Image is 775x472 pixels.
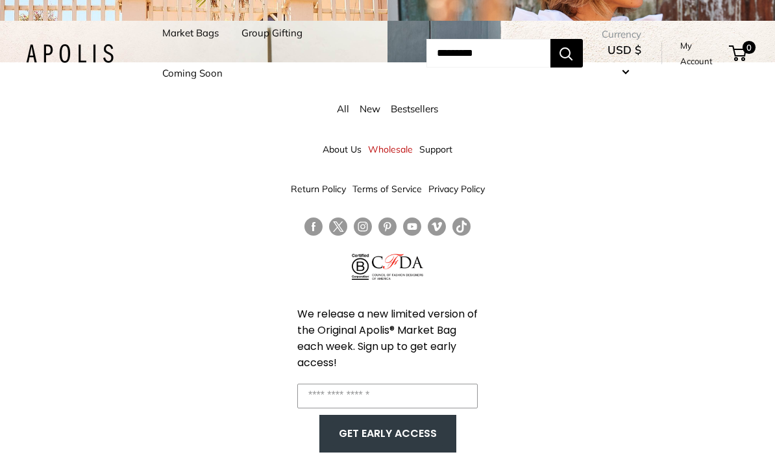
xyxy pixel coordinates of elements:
input: Search... [426,39,550,68]
button: Search [550,39,583,68]
a: Follow us on Tumblr [452,217,471,236]
button: USD $ [602,40,647,81]
a: Follow us on YouTube [403,217,421,236]
a: Support [419,138,452,161]
span: We release a new limited version of the Original Apolis® Market Bag each week. Sign up to get ear... [297,306,478,370]
img: Apolis [26,44,114,63]
img: Certified B Corporation [352,254,369,280]
a: Follow us on Instagram [354,217,372,236]
a: New [360,103,380,115]
a: Follow us on Pinterest [378,217,397,236]
a: Follow us on Twitter [329,217,347,241]
a: Follow us on Vimeo [428,217,446,236]
span: Currency [602,25,647,43]
span: 0 [743,41,756,54]
a: Bestsellers [391,103,438,115]
a: Privacy Policy [428,177,485,201]
a: Coming Soon [162,64,223,82]
a: 0 [730,45,746,61]
input: Enter your email [297,384,478,408]
button: GET EARLY ACCESS [332,421,443,446]
a: All [337,103,349,115]
a: Return Policy [291,177,346,201]
a: Wholesale [368,138,413,161]
span: USD $ [608,43,641,56]
a: About Us [323,138,362,161]
a: Terms of Service [352,177,422,201]
a: Group Gifting [241,24,302,42]
a: My Account [680,38,724,69]
a: Market Bags [162,24,219,42]
img: Council of Fashion Designers of America Member [372,254,423,280]
a: Follow us on Facebook [304,217,323,236]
